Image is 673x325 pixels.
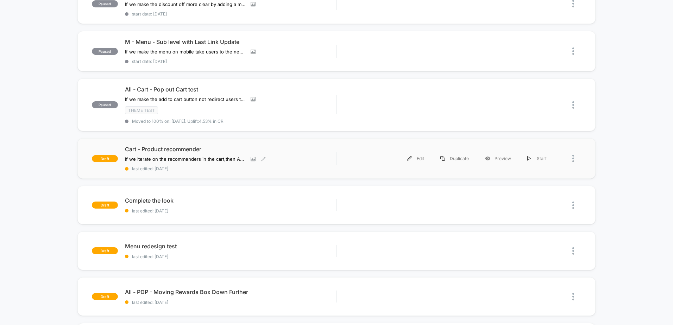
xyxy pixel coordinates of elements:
span: start date: [DATE] [125,11,336,17]
div: Duplicate [432,151,477,166]
span: draft [92,155,118,162]
span: All - Cart - Pop out Cart test [125,86,336,93]
div: Edit [399,151,432,166]
span: If we make the discount off more clear by adding a marker,then Add to Carts & CR will increase,be... [125,1,245,7]
img: close [572,202,574,209]
span: draft [92,247,118,254]
span: All - PDP - Moving Rewards Box Down Further [125,288,336,295]
span: M - Menu - Sub level with Last Link Update [125,38,336,45]
span: Cart - Product recommender [125,146,336,153]
span: Menu redesign test [125,243,336,250]
span: last edited: [DATE] [125,300,336,305]
span: Complete the look [125,197,336,204]
div: Start [519,151,555,166]
span: last edited: [DATE] [125,254,336,259]
span: last edited: [DATE] [125,208,336,214]
div: Preview [477,151,519,166]
img: menu [440,156,445,161]
span: paused [92,0,118,7]
img: close [572,155,574,162]
img: menu [407,156,412,161]
span: last edited: [DATE] [125,166,336,171]
span: start date: [DATE] [125,59,336,64]
span: draft [92,202,118,209]
span: If we iterate on the recommenders in the cart,then AOV will increase,because personalisation in t... [125,156,245,162]
span: Theme Test [125,106,158,114]
img: close [572,101,574,109]
span: If we make the menu on mobile take users to the next level and add a"Shop all X" category,then co... [125,49,245,55]
span: draft [92,293,118,300]
span: paused [92,101,118,108]
img: close [572,47,574,55]
img: close [572,293,574,300]
span: Moved to 100% on: [DATE] . Uplift: 4.53% in CR [132,119,224,124]
span: If we make the add to cart button not redirect users to the checkout,then conversions will increa... [125,96,245,102]
span: paused [92,48,118,55]
img: close [572,247,574,255]
img: menu [527,156,531,161]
